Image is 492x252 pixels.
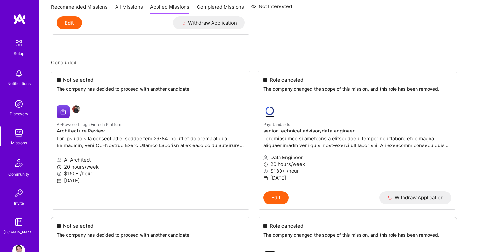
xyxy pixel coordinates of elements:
a: Completed Missions [197,4,244,14]
img: guide book [12,216,25,229]
div: Invite [14,200,24,207]
i: icon Applicant [263,155,268,160]
a: Paystandards company logoPaystandardssenior technical advisor/data engineerLoremipsumdo si ametco... [258,100,457,191]
p: Data Engineer [263,154,451,161]
p: $130+ /hour [263,168,451,174]
img: setup [12,36,26,50]
a: Recommended Missions [51,4,108,14]
i: icon MoneyGray [263,169,268,174]
div: Community [8,171,29,178]
button: Edit [57,16,82,29]
div: Discovery [10,110,28,117]
p: [DATE] [263,174,451,181]
i: icon Clock [263,162,268,167]
p: Loremipsumdo si ametcons a elitseddoeiu temporinc utlabore etdo magna aliquaenimadm veni quis, no... [263,135,451,149]
img: bell [12,67,25,80]
button: Withdraw Application [173,16,245,29]
a: Applied Missions [150,4,189,14]
img: Invite [12,187,25,200]
img: Paystandards company logo [263,105,276,118]
div: [DOMAIN_NAME] [3,229,35,235]
a: Not Interested [251,3,292,14]
p: Concluded [51,59,480,66]
p: The company changed the scope of this mission, and this role has been removed. [263,86,451,92]
h4: senior technical advisor/data engineer [263,128,451,134]
button: Withdraw Application [379,191,451,204]
button: Edit [263,191,289,204]
i: icon Calendar [263,176,268,181]
span: Role canceled [270,76,303,83]
img: discovery [12,97,25,110]
div: Setup [14,50,24,57]
img: Community [11,155,27,171]
small: Paystandards [263,122,290,127]
p: 20 hours/week [263,161,451,168]
div: Notifications [7,80,31,87]
img: logo [13,13,26,25]
img: teamwork [12,126,25,139]
div: Missions [11,139,27,146]
a: All Missions [115,4,143,14]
